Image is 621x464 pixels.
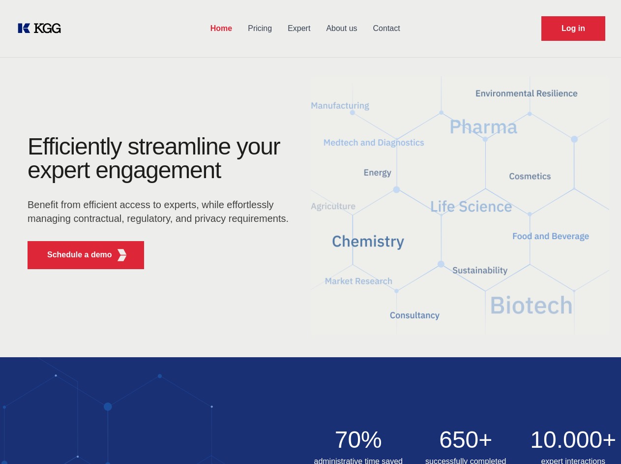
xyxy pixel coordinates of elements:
h1: Efficiently streamline your expert engagement [28,135,295,182]
p: Benefit from efficient access to experts, while effortlessly managing contractual, regulatory, an... [28,198,295,225]
p: Schedule a demo [47,249,112,261]
a: Home [203,16,240,41]
a: Expert [280,16,318,41]
img: KGG Fifth Element RED [116,249,128,261]
h2: 650+ [418,428,514,452]
a: Request Demo [541,16,605,41]
a: About us [318,16,365,41]
a: Contact [365,16,408,41]
button: Schedule a demoKGG Fifth Element RED [28,241,144,269]
a: Pricing [240,16,280,41]
img: KGG Fifth Element RED [311,64,610,347]
a: KOL Knowledge Platform: Talk to Key External Experts (KEE) [16,21,69,36]
h2: 70% [311,428,407,452]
